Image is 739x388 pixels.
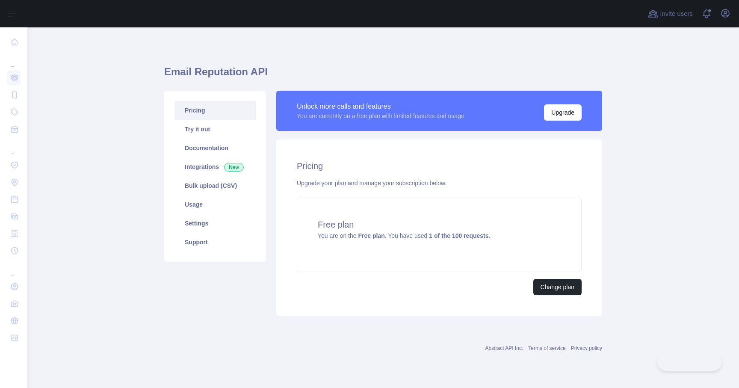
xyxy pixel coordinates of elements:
span: New [224,163,244,172]
button: Upgrade [544,104,582,121]
strong: 1 of the 100 requests [429,232,488,239]
a: Bulk upload (CSV) [174,176,256,195]
div: Upgrade your plan and manage your subscription below. [297,179,582,187]
button: Invite users [646,7,695,21]
a: Pricing [174,101,256,120]
span: Invite users [660,9,693,19]
a: Integrations New [174,157,256,176]
div: Unlock more calls and features [297,101,464,112]
strong: Free plan [358,232,384,239]
a: Usage [174,195,256,214]
span: You are on the . You have used . [318,232,490,239]
a: Terms of service [528,345,565,351]
a: Support [174,233,256,252]
a: Privacy policy [571,345,602,351]
a: Abstract API Inc. [485,345,523,351]
h1: Email Reputation API [164,65,602,86]
h2: Pricing [297,160,582,172]
div: You are currently on a free plan with limited features and usage [297,112,464,120]
div: ... [7,51,21,68]
h4: Free plan [318,219,561,231]
a: Try it out [174,120,256,139]
button: Change plan [533,279,582,295]
div: ... [7,260,21,277]
div: ... [7,139,21,156]
a: Settings [174,214,256,233]
iframe: Toggle Customer Support [657,353,722,371]
a: Documentation [174,139,256,157]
